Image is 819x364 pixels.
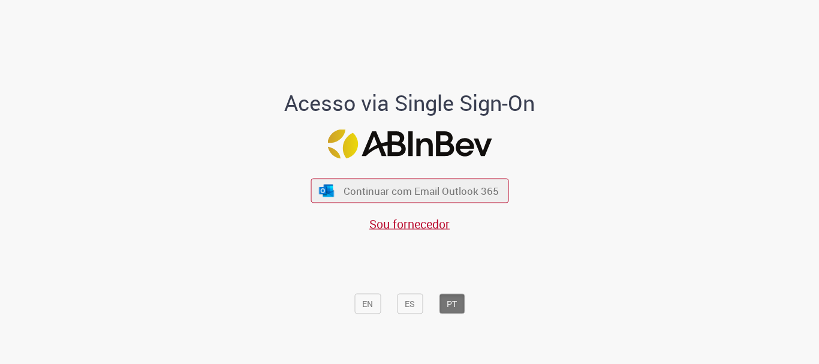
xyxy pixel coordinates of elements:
a: Sou fornecedor [369,216,450,232]
button: EN [354,294,381,314]
button: ícone Azure/Microsoft 360 Continuar com Email Outlook 365 [311,179,508,203]
h1: Acesso via Single Sign-On [243,91,576,115]
button: PT [439,294,465,314]
span: Continuar com Email Outlook 365 [344,184,499,198]
button: ES [397,294,423,314]
img: ícone Azure/Microsoft 360 [318,184,335,197]
img: Logo ABInBev [327,130,492,159]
